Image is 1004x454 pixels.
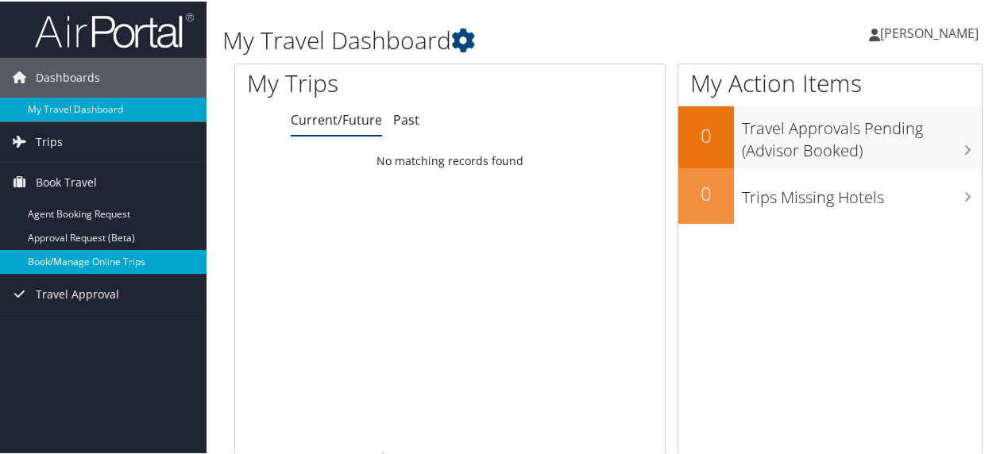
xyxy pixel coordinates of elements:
a: Past [393,110,419,127]
h1: My Travel Dashboard [222,22,737,56]
span: Travel Approval [36,273,119,313]
span: Trips [36,121,63,160]
h1: My Trips [247,65,474,98]
a: Current/Future [291,110,382,127]
h3: Trips Missing Hotels [742,177,982,207]
a: 0Travel Approvals Pending (Advisor Booked) [678,105,982,166]
a: [PERSON_NAME] [869,8,994,56]
h1: My Action Items [678,65,982,98]
span: Dashboards [36,56,100,96]
span: Book Travel [36,161,97,201]
img: airportal-logo.png [35,10,194,48]
a: 0Trips Missing Hotels [678,167,982,222]
h2: 0 [678,121,734,148]
td: No matching records found [235,145,665,174]
span: [PERSON_NAME] [880,23,979,40]
h3: Travel Approvals Pending (Advisor Booked) [742,108,982,160]
h2: 0 [678,179,734,206]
